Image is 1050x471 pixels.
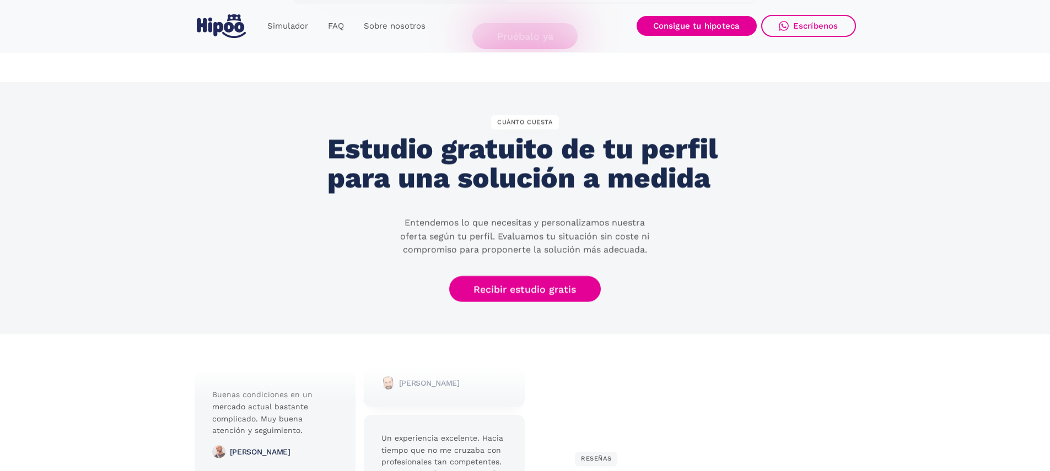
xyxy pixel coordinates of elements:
[327,133,723,193] h2: Estudio gratuito de tu perfil para una solución a medida
[318,15,354,37] a: FAQ
[392,215,657,256] p: Entendemos lo que necesitas y personalizamos nuestra oferta según tu perfil. Evaluamos tu situaci...
[793,21,838,31] div: Escríbenos
[354,15,435,37] a: Sobre nosotros
[257,15,318,37] a: Simulador
[449,276,601,302] a: Recibir estudio gratis
[637,16,757,36] a: Consigue tu hipoteca
[575,452,617,467] div: RESEÑAS
[761,15,856,37] a: Escríbenos
[195,10,249,42] a: home
[491,115,559,129] div: CUÁNTO CUESTA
